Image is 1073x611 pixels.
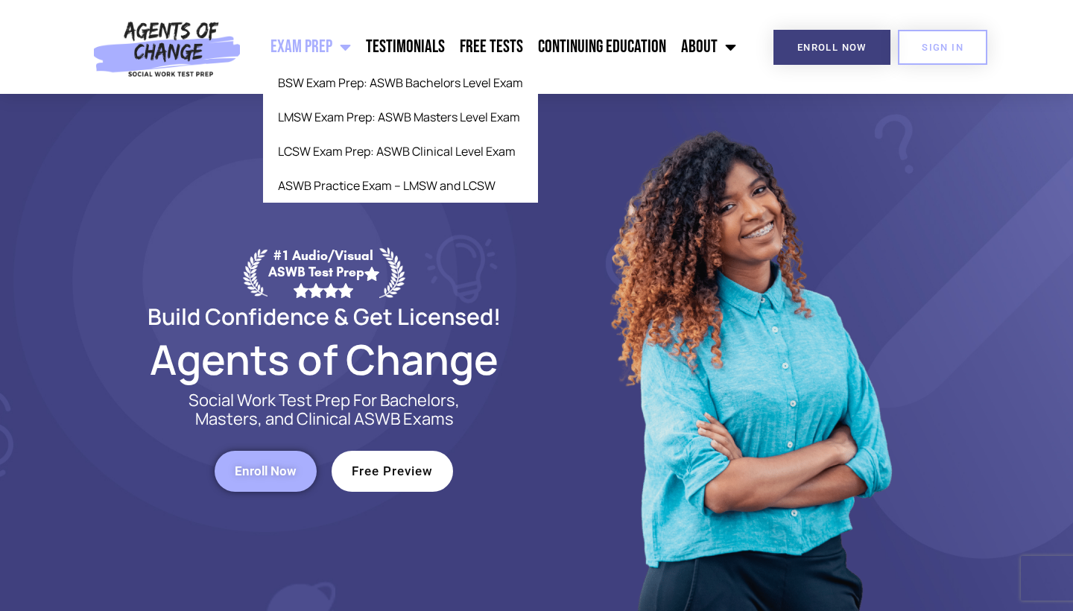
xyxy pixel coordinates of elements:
[898,30,987,65] a: SIGN IN
[112,305,536,327] h2: Build Confidence & Get Licensed!
[112,342,536,376] h2: Agents of Change
[531,28,674,66] a: Continuing Education
[215,451,317,492] a: Enroll Now
[235,465,297,478] span: Enroll Now
[797,42,867,52] span: Enroll Now
[171,391,477,428] p: Social Work Test Prep For Bachelors, Masters, and Clinical ASWB Exams
[358,28,452,66] a: Testimonials
[352,465,433,478] span: Free Preview
[773,30,890,65] a: Enroll Now
[922,42,963,52] span: SIGN IN
[263,100,538,134] a: LMSW Exam Prep: ASWB Masters Level Exam
[674,28,744,66] a: About
[263,168,538,203] a: ASWB Practice Exam – LMSW and LCSW
[248,28,744,66] nav: Menu
[263,28,358,66] a: Exam Prep
[263,134,538,168] a: LCSW Exam Prep: ASWB Clinical Level Exam
[332,451,453,492] a: Free Preview
[268,247,379,297] div: #1 Audio/Visual ASWB Test Prep
[263,66,538,203] ul: Exam Prep
[452,28,531,66] a: Free Tests
[263,66,538,100] a: BSW Exam Prep: ASWB Bachelors Level Exam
